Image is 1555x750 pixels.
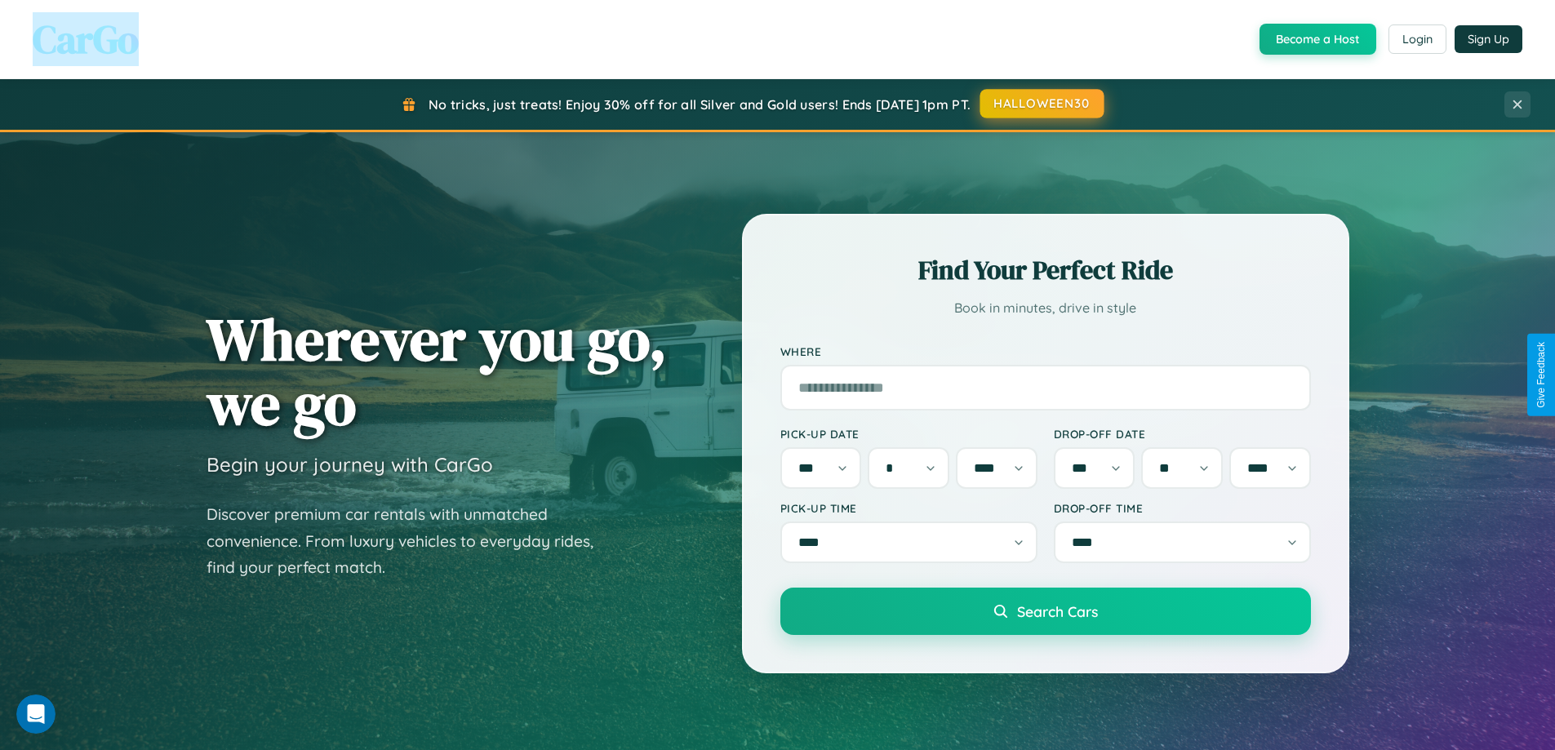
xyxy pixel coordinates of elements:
[1017,602,1098,620] span: Search Cars
[1455,25,1522,53] button: Sign Up
[429,96,971,113] span: No tricks, just treats! Enjoy 30% off for all Silver and Gold users! Ends [DATE] 1pm PT.
[207,307,667,436] h1: Wherever you go, we go
[1054,501,1311,515] label: Drop-off Time
[780,296,1311,320] p: Book in minutes, drive in style
[780,252,1311,288] h2: Find Your Perfect Ride
[207,501,615,581] p: Discover premium car rentals with unmatched convenience. From luxury vehicles to everyday rides, ...
[780,501,1037,515] label: Pick-up Time
[780,588,1311,635] button: Search Cars
[1260,24,1376,55] button: Become a Host
[1054,427,1311,441] label: Drop-off Date
[780,427,1037,441] label: Pick-up Date
[207,452,493,477] h3: Begin your journey with CarGo
[33,12,139,66] span: CarGo
[1535,342,1547,408] div: Give Feedback
[780,344,1311,358] label: Where
[980,89,1104,118] button: HALLOWEEN30
[1388,24,1446,54] button: Login
[16,695,56,734] iframe: Intercom live chat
